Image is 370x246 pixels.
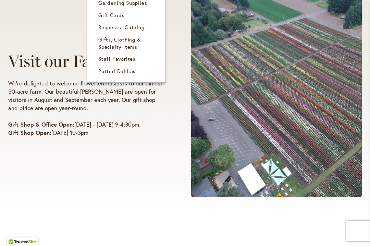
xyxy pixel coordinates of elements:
h1: Visit our Farm [8,52,165,71]
strong: Gift Shop Open: [8,129,51,137]
span: Potted Dahlias [98,68,136,74]
p: [DATE] - [DATE] 9-4:30pm [DATE] 10-3pm [8,120,165,137]
span: Staff Favorites [98,55,136,62]
span: Request a Catalog [98,24,145,31]
a: Gift Cards [87,9,165,21]
p: We're delighted to welcome flower enthusiasts to our almost 50-acre farm. Our beautiful [PERSON_N... [8,79,165,112]
strong: Gift Shop & Office Open: [8,120,74,128]
span: Gifts, Clothing & Specialty Items [98,36,141,50]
